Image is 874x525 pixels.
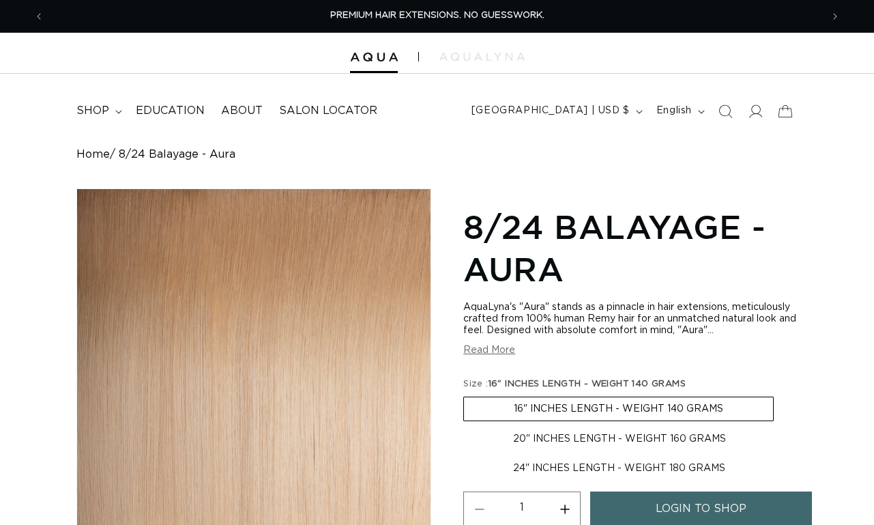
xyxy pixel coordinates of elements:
[76,148,798,161] nav: breadcrumbs
[463,378,687,391] legend: Size :
[136,104,205,118] span: Education
[820,3,850,29] button: Next announcement
[76,148,110,161] a: Home
[656,104,692,118] span: English
[463,98,648,124] button: [GEOGRAPHIC_DATA] | USD $
[439,53,525,61] img: aqualyna.com
[489,380,686,388] span: 16" INCHES LENGTH - WEIGHT 140 GRAMS
[128,96,213,126] a: Education
[213,96,271,126] a: About
[76,104,109,118] span: shop
[463,457,775,480] label: 24" INCHES LENGTH - WEIGHT 180 GRAMS
[271,96,385,126] a: Salon Locator
[221,104,263,118] span: About
[648,98,710,124] button: English
[279,104,377,118] span: Salon Locator
[710,96,740,126] summary: Search
[463,397,774,421] label: 16" INCHES LENGTH - WEIGHT 140 GRAMS
[463,345,515,356] button: Read More
[463,302,798,337] div: AquaLyna's "Aura" stands as a pinnacle in hair extensions, meticulously crafted from 100% human R...
[350,53,398,62] img: Aqua Hair Extensions
[119,148,235,161] span: 8/24 Balayage - Aura
[68,96,128,126] summary: shop
[330,11,544,20] span: PREMIUM HAIR EXTENSIONS. NO GUESSWORK.
[24,3,54,29] button: Previous announcement
[471,104,630,118] span: [GEOGRAPHIC_DATA] | USD $
[463,427,776,451] label: 20" INCHES LENGTH - WEIGHT 160 GRAMS
[463,205,798,291] h1: 8/24 Balayage - Aura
